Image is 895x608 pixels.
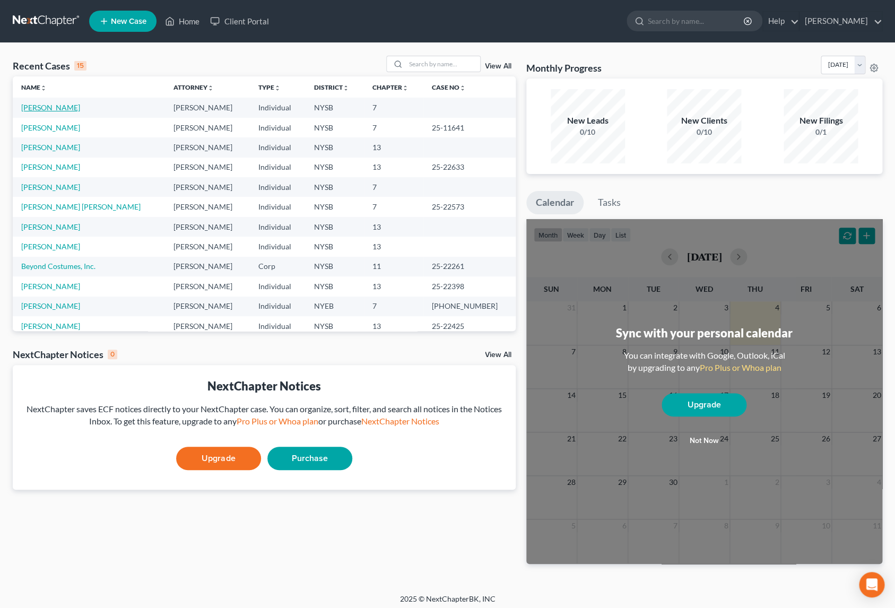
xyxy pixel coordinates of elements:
div: New Leads [551,115,625,127]
td: [PHONE_NUMBER] [423,297,515,316]
a: [PERSON_NAME] [21,162,80,171]
td: NYSB [306,257,364,276]
a: Help [763,12,798,31]
i: unfold_more [40,85,47,91]
td: [PERSON_NAME] [165,257,250,276]
a: [PERSON_NAME] [PERSON_NAME] [21,202,141,211]
td: 7 [364,98,423,117]
td: 7 [364,297,423,316]
i: unfold_more [343,85,349,91]
td: 13 [364,158,423,177]
a: Calendar [526,191,584,214]
td: 13 [364,237,423,256]
a: Case Nounfold_more [431,83,465,91]
a: Districtunfold_more [314,83,349,91]
td: 13 [364,137,423,157]
td: 25-22573 [423,197,515,216]
a: NextChapter Notices [361,416,439,426]
td: NYSB [306,177,364,197]
td: [PERSON_NAME] [165,197,250,216]
div: 0/1 [784,127,858,137]
div: Sync with your personal calendar [616,325,793,341]
div: New Clients [667,115,741,127]
td: [PERSON_NAME] [165,276,250,296]
a: [PERSON_NAME] [21,123,80,132]
td: Individual [250,197,306,216]
a: [PERSON_NAME] [21,222,80,231]
input: Search by name... [648,11,745,31]
div: NextChapter Notices [13,348,117,361]
td: 7 [364,197,423,216]
div: 0/10 [667,127,741,137]
a: [PERSON_NAME] [21,242,80,251]
button: Not now [662,430,746,451]
div: NextChapter saves ECF notices directly to your NextChapter case. You can organize, sort, filter, ... [21,403,507,428]
td: Individual [250,217,306,237]
a: Purchase [267,447,352,470]
div: 0 [108,350,117,359]
a: Upgrade [176,447,261,470]
td: [PERSON_NAME] [165,297,250,316]
td: NYSB [306,197,364,216]
a: Client Portal [205,12,274,31]
a: [PERSON_NAME] [21,322,80,331]
td: [PERSON_NAME] [165,316,250,336]
div: New Filings [784,115,858,127]
td: 25-11641 [423,118,515,137]
h3: Monthly Progress [526,62,602,74]
a: Nameunfold_more [21,83,47,91]
td: 11 [364,257,423,276]
a: Attorneyunfold_more [173,83,214,91]
td: 7 [364,177,423,197]
a: Home [160,12,205,31]
td: Individual [250,276,306,296]
td: Individual [250,316,306,336]
span: New Case [111,18,146,25]
td: Individual [250,158,306,177]
a: Pro Plus or Whoa plan [699,362,781,372]
td: [PERSON_NAME] [165,118,250,137]
td: Individual [250,118,306,137]
div: Recent Cases [13,59,86,72]
i: unfold_more [274,85,281,91]
td: Individual [250,177,306,197]
a: View All [485,63,511,70]
td: [PERSON_NAME] [165,98,250,117]
td: [PERSON_NAME] [165,137,250,157]
td: NYSB [306,276,364,296]
a: [PERSON_NAME] [21,301,80,310]
td: Individual [250,137,306,157]
td: Individual [250,237,306,256]
td: [PERSON_NAME] [165,237,250,256]
td: NYEB [306,297,364,316]
td: Individual [250,297,306,316]
td: [PERSON_NAME] [165,177,250,197]
i: unfold_more [402,85,409,91]
td: 13 [364,316,423,336]
i: unfold_more [459,85,465,91]
a: [PERSON_NAME] [21,282,80,291]
a: Typeunfold_more [258,83,281,91]
td: 7 [364,118,423,137]
td: [PERSON_NAME] [165,217,250,237]
td: 13 [364,276,423,296]
div: 0/10 [551,127,625,137]
i: unfold_more [207,85,214,91]
a: [PERSON_NAME] [21,143,80,152]
a: Beyond Costumes, Inc. [21,262,95,271]
div: Open Intercom Messenger [859,572,884,597]
td: NYSB [306,316,364,336]
td: 25-22398 [423,276,515,296]
a: Tasks [588,191,630,214]
td: NYSB [306,217,364,237]
td: NYSB [306,237,364,256]
div: 15 [74,61,86,71]
a: Chapterunfold_more [372,83,409,91]
td: NYSB [306,137,364,157]
td: [PERSON_NAME] [165,158,250,177]
td: 25-22633 [423,158,515,177]
a: Upgrade [662,393,746,416]
div: You can integrate with Google, Outlook, iCal by upgrading to any [619,350,789,374]
div: NextChapter Notices [21,378,507,394]
td: 25-22261 [423,257,515,276]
